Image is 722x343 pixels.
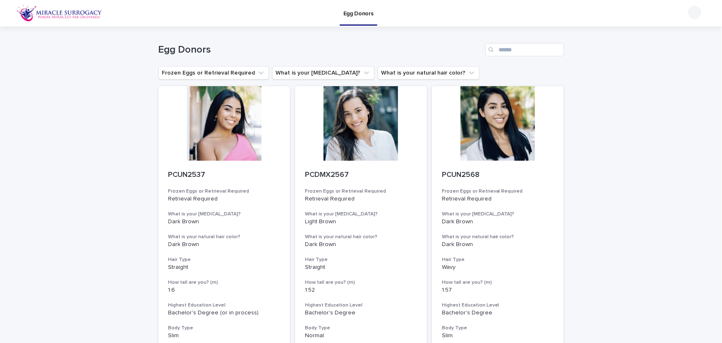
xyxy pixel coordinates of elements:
h3: What is your [MEDICAL_DATA]? [305,211,417,217]
p: Bachelor's Degree (or in process) [168,309,281,316]
button: Frozen Eggs or Retrieval Required [158,66,269,80]
p: 1.57 [442,287,554,294]
h1: Egg Donors [158,44,482,56]
h3: Frozen Eggs or Retrieval Required [305,188,417,195]
p: 1.6 [168,287,281,294]
h3: Body Type [442,325,554,331]
p: Dark Brown [442,241,554,248]
h3: What is your [MEDICAL_DATA]? [168,211,281,217]
p: Light Brown [305,218,417,225]
input: Search [485,43,564,56]
p: Dark Brown [168,218,281,225]
h3: Hair Type [305,256,417,263]
button: What is your natural hair color? [378,66,480,80]
h3: How tall are you? (m) [305,279,417,286]
p: Normal [305,332,417,339]
h3: What is your natural hair color? [305,234,417,240]
h3: What is your natural hair color? [442,234,554,240]
h3: Frozen Eggs or Retrieval Required [442,188,554,195]
p: Retrieval Required [442,196,554,203]
p: Retrieval Required [305,196,417,203]
p: PCUN2537 [168,171,281,180]
h3: Frozen Eggs or Retrieval Required [168,188,281,195]
h3: How tall are you? (m) [442,279,554,286]
p: Bachelor's Degree [442,309,554,316]
h3: Body Type [305,325,417,331]
p: Straight [168,264,281,271]
h3: How tall are you? (m) [168,279,281,286]
p: Bachelor's Degree [305,309,417,316]
p: Slim [168,332,281,339]
p: Dark Brown [305,241,417,248]
h3: Highest Education Level [442,302,554,309]
p: Dark Brown [442,218,554,225]
button: What is your eye color? [272,66,374,80]
p: PCUN2568 [442,171,554,180]
h3: Hair Type [442,256,554,263]
p: Slim [442,332,554,339]
p: PCDMX2567 [305,171,417,180]
p: Retrieval Required [168,196,281,203]
p: Straight [305,264,417,271]
h3: What is your [MEDICAL_DATA]? [442,211,554,217]
h3: What is your natural hair color? [168,234,281,240]
h3: Hair Type [168,256,281,263]
p: 1.52 [305,287,417,294]
p: Wavy [442,264,554,271]
h3: Highest Education Level [168,302,281,309]
p: Dark Brown [168,241,281,248]
img: OiFFDOGZQuirLhrlO1ag [17,5,102,22]
h3: Body Type [168,325,281,331]
h3: Highest Education Level [305,302,417,309]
